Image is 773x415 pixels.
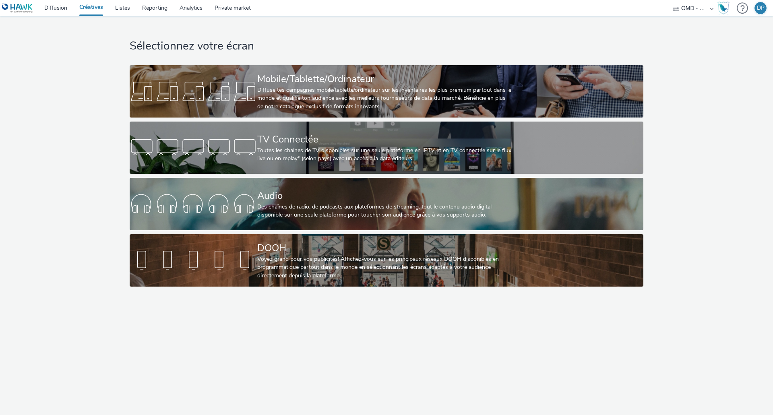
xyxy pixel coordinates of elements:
div: Audio [257,189,513,203]
div: Diffuse tes campagnes mobile/tablette/ordinateur sur les inventaires les plus premium partout dan... [257,86,513,111]
div: DP [757,2,765,14]
a: AudioDes chaînes de radio, de podcasts aux plateformes de streaming: tout le contenu audio digita... [130,178,643,230]
h1: Sélectionnez votre écran [130,39,643,54]
div: TV Connectée [257,132,513,147]
a: Hawk Academy [717,2,733,14]
div: Voyez grand pour vos publicités! Affichez-vous sur les principaux réseaux DOOH disponibles en pro... [257,255,513,280]
img: undefined Logo [2,3,33,13]
div: DOOH [257,241,513,255]
img: Hawk Academy [717,2,730,14]
a: TV ConnectéeToutes les chaines de TV disponibles sur une seule plateforme en IPTV et en TV connec... [130,122,643,174]
div: Des chaînes de radio, de podcasts aux plateformes de streaming: tout le contenu audio digital dis... [257,203,513,219]
a: Mobile/Tablette/OrdinateurDiffuse tes campagnes mobile/tablette/ordinateur sur les inventaires le... [130,65,643,118]
div: Mobile/Tablette/Ordinateur [257,72,513,86]
a: DOOHVoyez grand pour vos publicités! Affichez-vous sur les principaux réseaux DOOH disponibles en... [130,234,643,287]
div: Toutes les chaines de TV disponibles sur une seule plateforme en IPTV et en TV connectée sur le f... [257,147,513,163]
